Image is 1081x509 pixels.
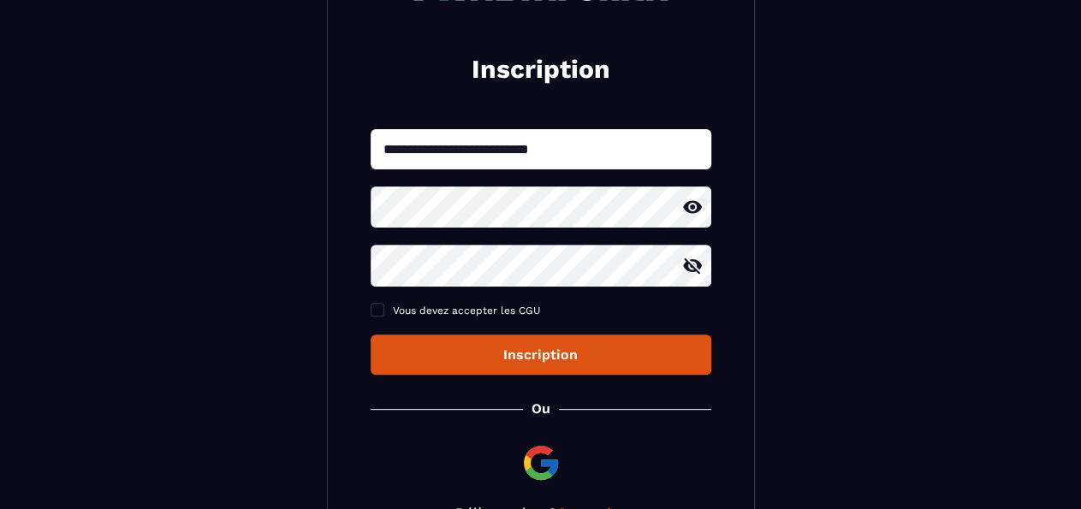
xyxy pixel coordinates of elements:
img: google [520,442,561,483]
span: Vous devez accepter les CGU [393,305,541,317]
p: Ou [532,400,550,417]
div: Inscription [384,346,698,363]
h2: Inscription [391,52,691,86]
button: Inscription [371,334,711,375]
